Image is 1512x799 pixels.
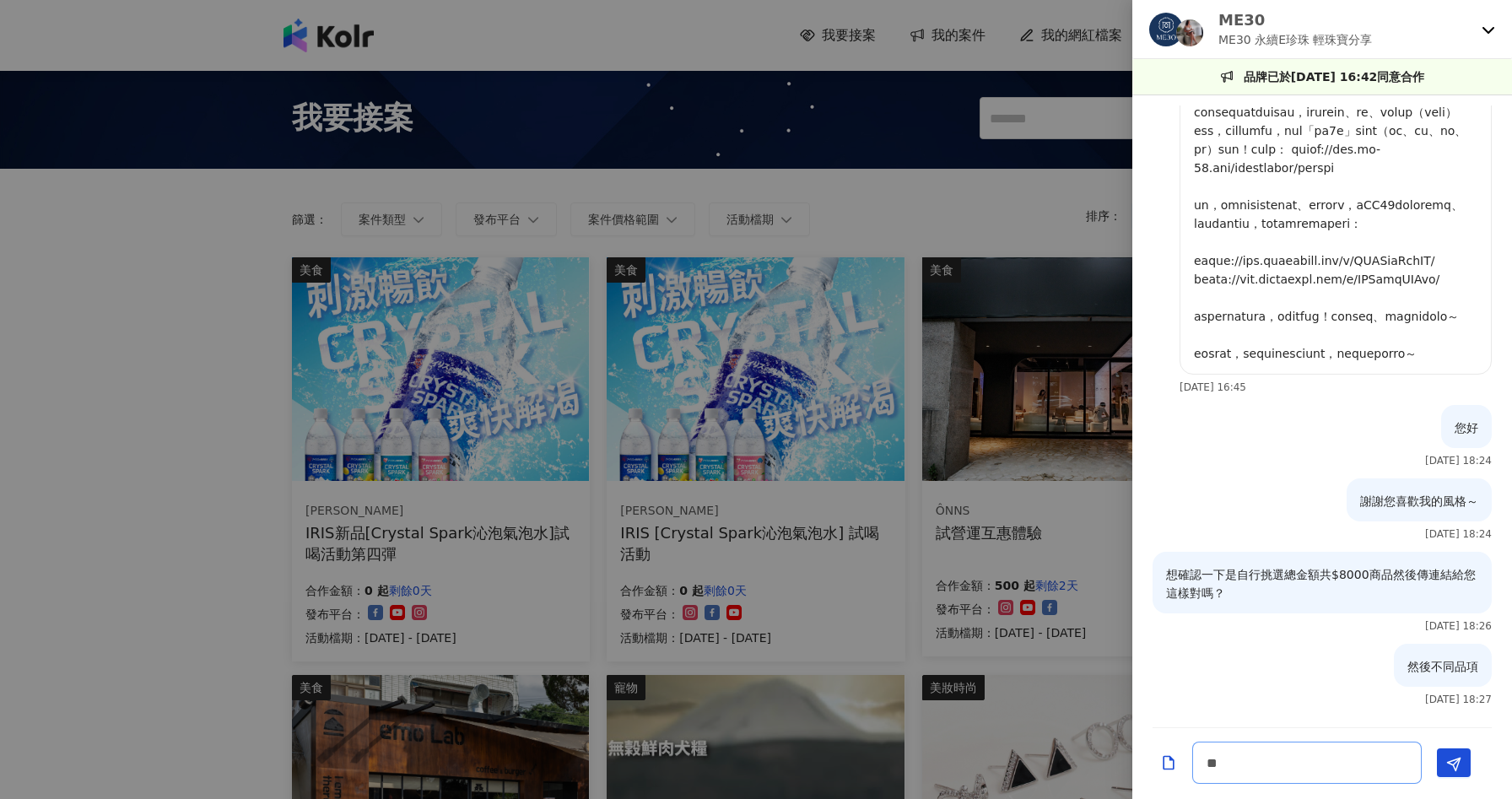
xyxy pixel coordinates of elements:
p: [DATE] 18:27 [1425,694,1492,705]
button: Send [1437,748,1471,777]
p: [DATE] 16:45 [1180,381,1246,393]
p: 想確認一下是自行挑選總金額共$8000商品然後傳連結給您這樣對嗎？ [1166,565,1478,602]
img: KOL Avatar [1149,13,1183,46]
p: ME30 [1218,9,1373,30]
p: 您好 [1455,418,1478,437]
p: [DATE] 18:24 [1425,455,1492,467]
p: 品牌已於[DATE] 16:42同意合作 [1244,67,1425,86]
p: 謝謝您喜歡我的風格～ [1360,492,1478,510]
p: [DATE] 18:24 [1425,528,1492,540]
p: 然後不同品項 [1407,657,1478,676]
p: ME30 永續E珍珠 輕珠寶分享 [1218,30,1373,49]
img: KOL Avatar [1176,19,1203,46]
p: [DATE] 18:26 [1425,620,1492,632]
button: Add a file [1160,748,1177,778]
